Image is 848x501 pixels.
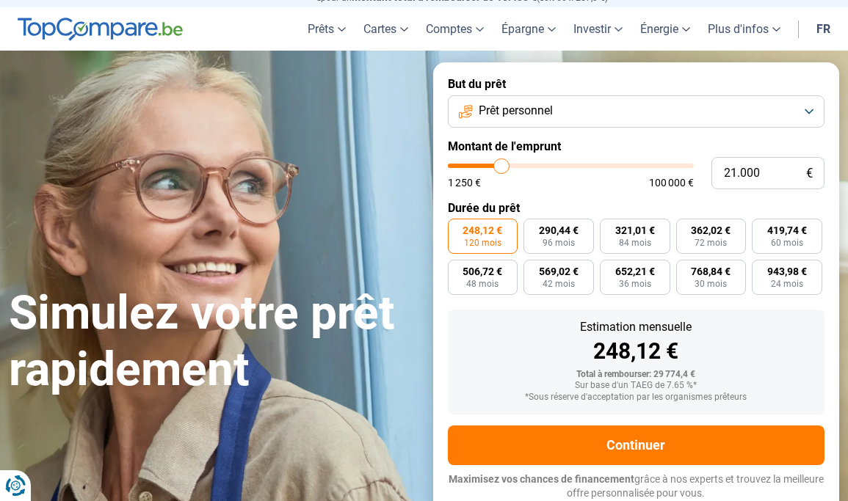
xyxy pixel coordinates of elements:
span: 24 mois [771,279,803,288]
span: 96 mois [543,238,575,247]
button: Prêt personnel [448,95,825,128]
span: 290,44 € [539,225,579,235]
span: € [806,167,813,180]
div: *Sous réserve d'acceptation par les organismes prêteurs [460,392,813,403]
a: Investir [565,7,631,51]
span: 100 000 € [649,178,694,188]
div: Total à rembourser: 29 774,4 € [460,370,813,380]
h1: Simulez votre prêt rapidement [9,285,416,398]
span: 248,12 € [463,225,502,235]
span: 506,72 € [463,266,502,277]
div: 248,12 € [460,340,813,362]
label: Montant de l'emprunt [448,139,825,153]
span: Maximisez vos chances de financement [449,473,634,485]
a: Plus d'infos [699,7,789,51]
span: 1 250 € [448,178,481,188]
span: 321,01 € [615,225,655,235]
span: 943,98 € [767,266,807,277]
a: Comptes [417,7,493,51]
a: fr [808,7,839,51]
a: Cartes [355,7,417,51]
a: Prêts [299,7,355,51]
span: 36 mois [619,279,651,288]
span: 768,84 € [691,266,731,277]
a: Énergie [631,7,699,51]
span: 42 mois [543,279,575,288]
div: Sur base d'un TAEG de 7.65 %* [460,381,813,391]
p: grâce à nos experts et trouvez la meilleure offre personnalisée pour vous. [448,472,825,501]
button: Continuer [448,425,825,465]
label: But du prêt [448,77,825,91]
label: Durée du prêt [448,201,825,215]
span: 48 mois [466,279,499,288]
span: 60 mois [771,238,803,247]
span: 362,02 € [691,225,731,235]
span: 652,21 € [615,266,655,277]
a: Épargne [493,7,565,51]
span: 569,02 € [539,266,579,277]
img: TopCompare [18,18,183,41]
span: 30 mois [695,279,727,288]
span: 120 mois [464,238,501,247]
span: Prêt personnel [479,103,553,119]
span: 419,74 € [767,225,807,235]
span: 84 mois [619,238,651,247]
div: Estimation mensuelle [460,321,813,333]
span: 72 mois [695,238,727,247]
